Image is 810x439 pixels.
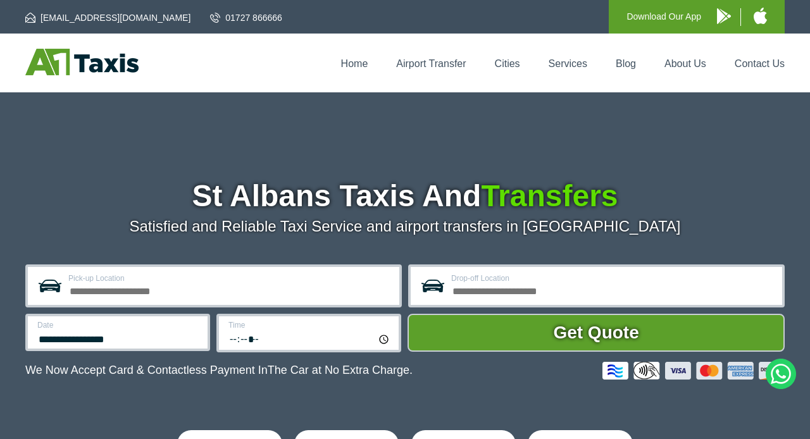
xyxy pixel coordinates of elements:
a: Contact Us [735,58,785,69]
img: A1 Taxis St Albans LTD [25,49,139,75]
a: Airport Transfer [396,58,466,69]
button: Get Quote [408,314,785,352]
label: Pick-up Location [68,275,392,282]
h1: St Albans Taxis And [25,181,785,211]
a: Blog [616,58,636,69]
span: The Car at No Extra Charge. [268,364,413,376]
span: Transfers [481,179,618,213]
p: Satisfied and Reliable Taxi Service and airport transfers in [GEOGRAPHIC_DATA] [25,218,785,235]
a: Cities [495,58,520,69]
img: Credit And Debit Cards [602,362,785,380]
p: We Now Accept Card & Contactless Payment In [25,364,413,377]
img: A1 Taxis Android App [717,8,731,24]
img: A1 Taxis iPhone App [754,8,767,24]
a: Services [549,58,587,69]
label: Time [228,321,391,329]
a: [EMAIL_ADDRESS][DOMAIN_NAME] [25,11,190,24]
a: About Us [664,58,706,69]
a: 01727 866666 [210,11,282,24]
label: Drop-off Location [451,275,775,282]
label: Date [37,321,200,329]
a: Home [341,58,368,69]
p: Download Our App [626,9,701,25]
